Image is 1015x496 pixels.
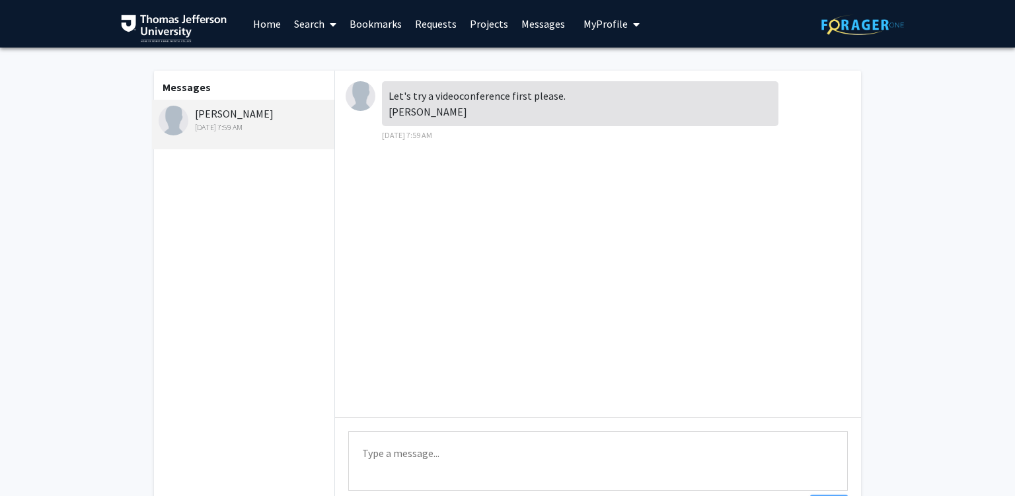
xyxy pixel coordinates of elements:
[343,1,408,47] a: Bookmarks
[159,106,188,135] img: Joel Schuman
[10,437,56,486] iframe: Chat
[408,1,463,47] a: Requests
[287,1,343,47] a: Search
[346,81,375,111] img: Joel Schuman
[159,106,331,133] div: [PERSON_NAME]
[382,130,432,140] span: [DATE] 7:59 AM
[821,15,904,35] img: ForagerOne Logo
[463,1,515,47] a: Projects
[382,81,778,126] div: Let's try a videoconference first please. [PERSON_NAME]
[121,15,227,42] img: Thomas Jefferson University Logo
[163,81,211,94] b: Messages
[348,431,848,491] textarea: Message
[515,1,572,47] a: Messages
[583,17,628,30] span: My Profile
[159,122,331,133] div: [DATE] 7:59 AM
[246,1,287,47] a: Home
